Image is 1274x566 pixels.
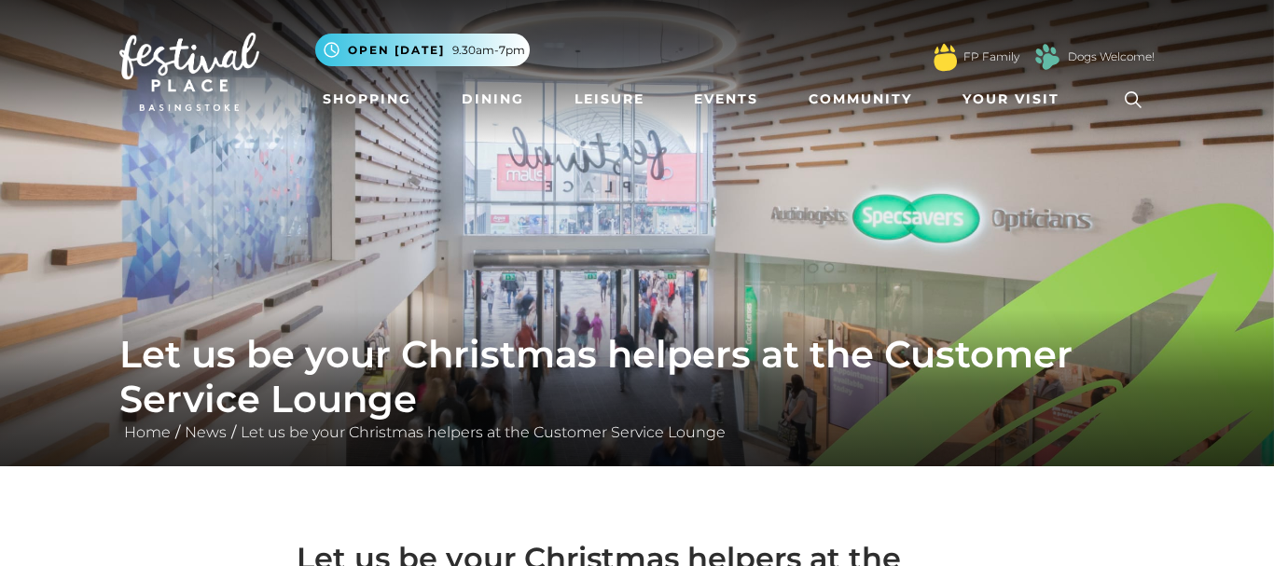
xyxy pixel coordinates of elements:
[315,34,530,66] button: Open [DATE] 9.30am-7pm
[119,423,175,441] a: Home
[452,42,525,59] span: 9.30am-7pm
[315,82,419,117] a: Shopping
[119,332,1155,421] h1: Let us be your Christmas helpers at the Customer Service Lounge
[105,332,1169,444] div: / /
[801,82,920,117] a: Community
[567,82,652,117] a: Leisure
[686,82,766,117] a: Events
[955,82,1076,117] a: Your Visit
[962,90,1059,109] span: Your Visit
[119,33,259,111] img: Festival Place Logo
[236,423,730,441] a: Let us be your Christmas helpers at the Customer Service Lounge
[1068,48,1155,65] a: Dogs Welcome!
[348,42,445,59] span: Open [DATE]
[454,82,532,117] a: Dining
[963,48,1019,65] a: FP Family
[180,423,231,441] a: News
